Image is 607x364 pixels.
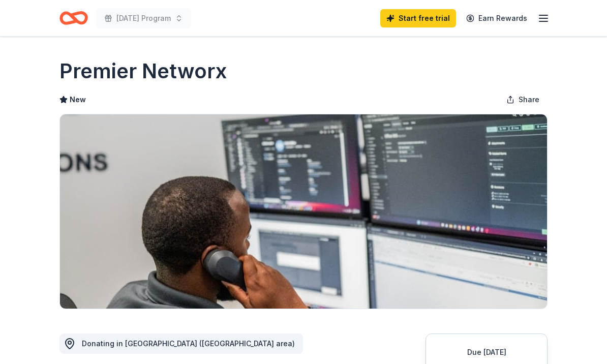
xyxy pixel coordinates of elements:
[438,346,535,358] div: Due [DATE]
[519,94,539,106] span: Share
[82,339,295,348] span: Donating in [GEOGRAPHIC_DATA] ([GEOGRAPHIC_DATA] area)
[70,94,86,106] span: New
[60,114,547,309] img: Image for Premier Networx
[116,12,171,24] span: [DATE] Program
[59,57,227,85] h1: Premier Networx
[59,6,88,30] a: Home
[96,8,191,28] button: [DATE] Program
[460,9,533,27] a: Earn Rewards
[380,9,456,27] a: Start free trial
[498,89,548,110] button: Share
